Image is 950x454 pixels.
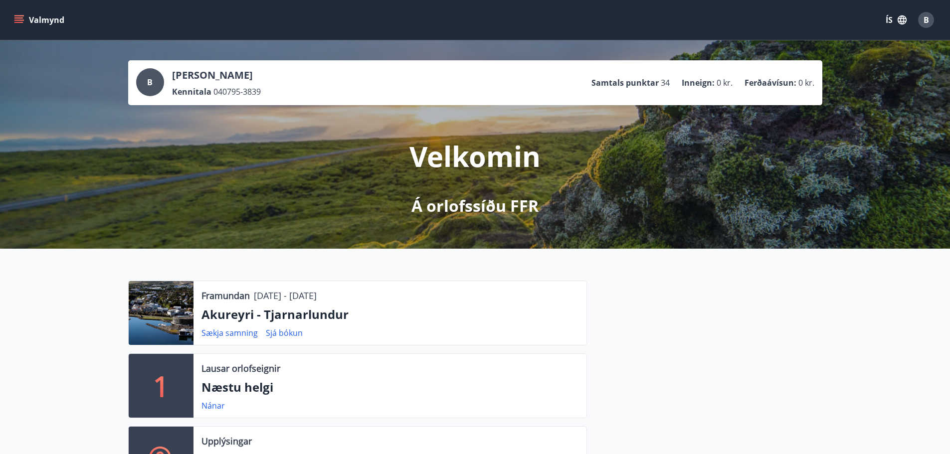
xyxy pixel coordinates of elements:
[717,77,733,88] span: 0 kr.
[172,86,211,97] p: Kennitala
[201,435,252,448] p: Upplýsingar
[201,379,578,396] p: Næstu helgi
[745,77,796,88] p: Ferðaávísun :
[411,195,539,217] p: Á orlofssíðu FFR
[201,362,280,375] p: Lausar orlofseignir
[201,306,578,323] p: Akureyri - Tjarnarlundur
[880,11,912,29] button: ÍS
[153,367,169,405] p: 1
[147,77,153,88] span: B
[914,8,938,32] button: B
[213,86,261,97] span: 040795-3839
[201,400,225,411] a: Nánar
[266,327,303,338] a: Sjá bókun
[924,14,929,25] span: B
[12,11,68,29] button: menu
[591,77,659,88] p: Samtals punktar
[254,289,317,302] p: [DATE] - [DATE]
[201,289,250,302] p: Framundan
[798,77,814,88] span: 0 kr.
[682,77,715,88] p: Inneign :
[409,137,541,175] p: Velkomin
[201,327,258,338] a: Sækja samning
[172,68,261,82] p: [PERSON_NAME]
[661,77,670,88] span: 34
